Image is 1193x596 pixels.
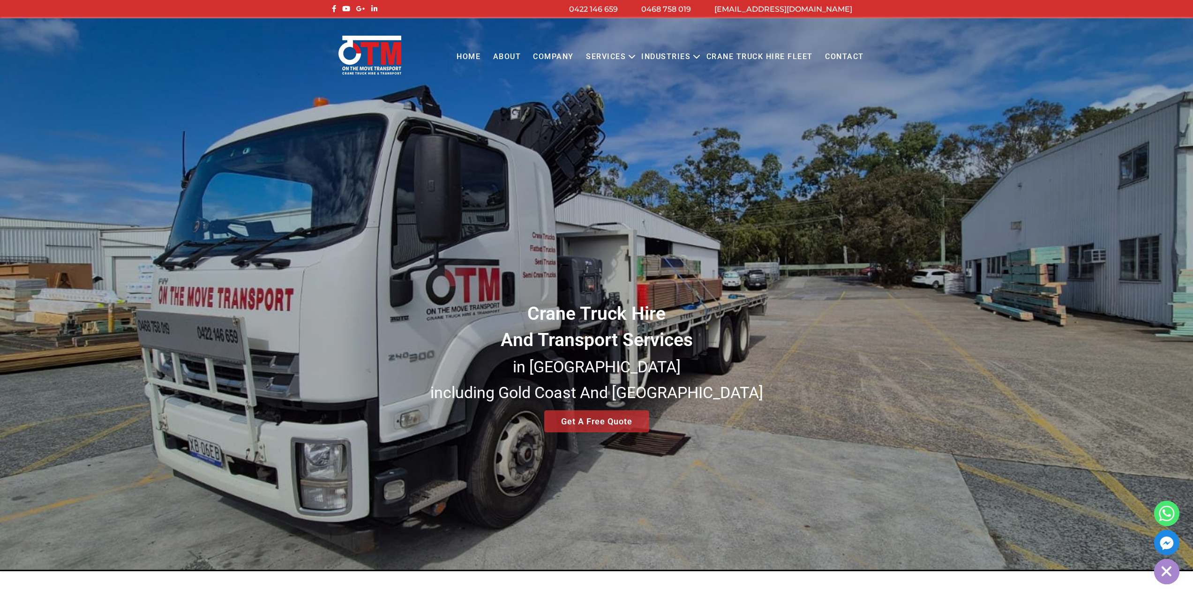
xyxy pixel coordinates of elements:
[641,5,691,14] a: 0468 758 019
[1154,501,1179,526] a: Whatsapp
[569,5,618,14] a: 0422 146 659
[700,44,818,70] a: Crane Truck Hire Fleet
[635,44,697,70] a: Industries
[527,44,580,70] a: COMPANY
[487,44,527,70] a: About
[430,357,763,402] small: in [GEOGRAPHIC_DATA] including Gold Coast And [GEOGRAPHIC_DATA]
[714,5,852,14] a: [EMAIL_ADDRESS][DOMAIN_NAME]
[450,44,487,70] a: Home
[1154,530,1179,555] a: Facebook_Messenger
[544,410,649,432] a: Get A Free Quote
[819,44,870,70] a: Contact
[580,44,632,70] a: Services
